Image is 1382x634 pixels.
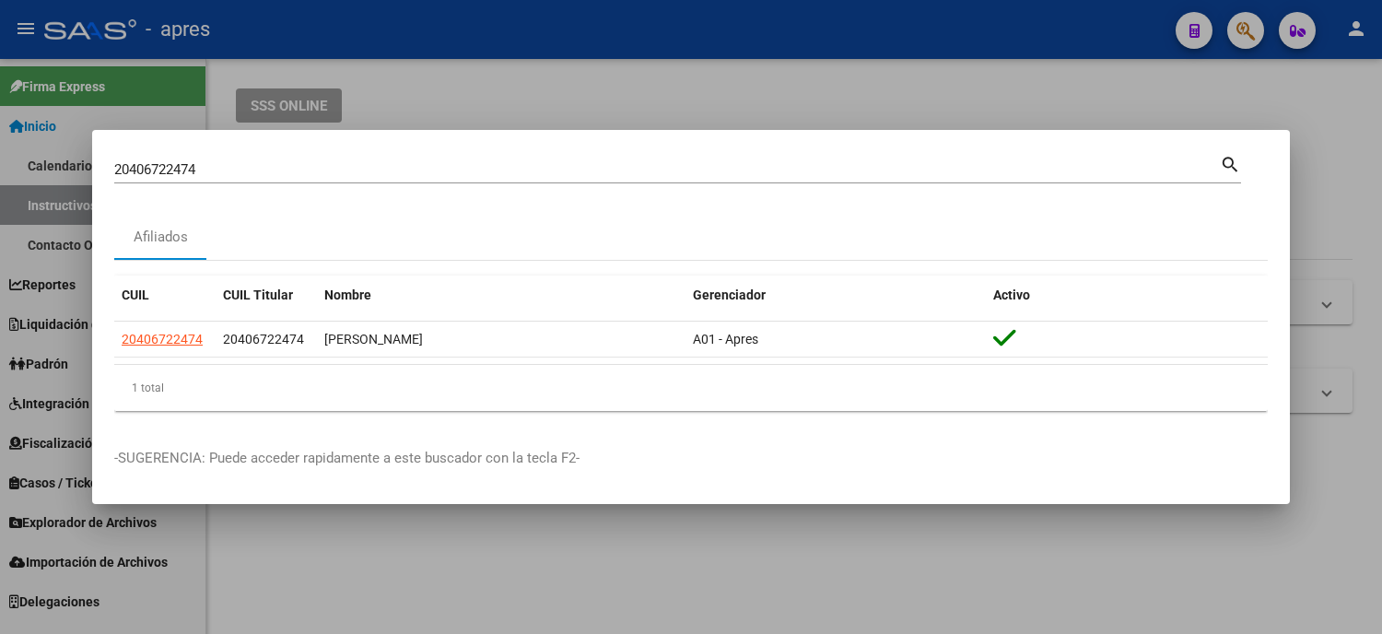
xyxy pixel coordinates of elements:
datatable-header-cell: Nombre [317,276,685,315]
div: [PERSON_NAME] [324,329,678,350]
span: CUIL [122,288,149,302]
span: 20406722474 [223,332,304,346]
span: Activo [993,288,1030,302]
datatable-header-cell: CUIL [114,276,216,315]
datatable-header-cell: CUIL Titular [216,276,317,315]
datatable-header-cell: Activo [986,276,1268,315]
span: 20406722474 [122,332,203,346]
iframe: Intercom live chat [1319,571,1364,616]
span: CUIL Titular [223,288,293,302]
div: Afiliados [134,227,188,248]
span: Gerenciador [693,288,766,302]
div: 1 total [114,365,1268,411]
mat-icon: search [1220,152,1241,174]
p: -SUGERENCIA: Puede acceder rapidamente a este buscador con la tecla F2- [114,448,1268,469]
span: A01 - Apres [693,332,758,346]
span: Nombre [324,288,371,302]
datatable-header-cell: Gerenciador [685,276,986,315]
